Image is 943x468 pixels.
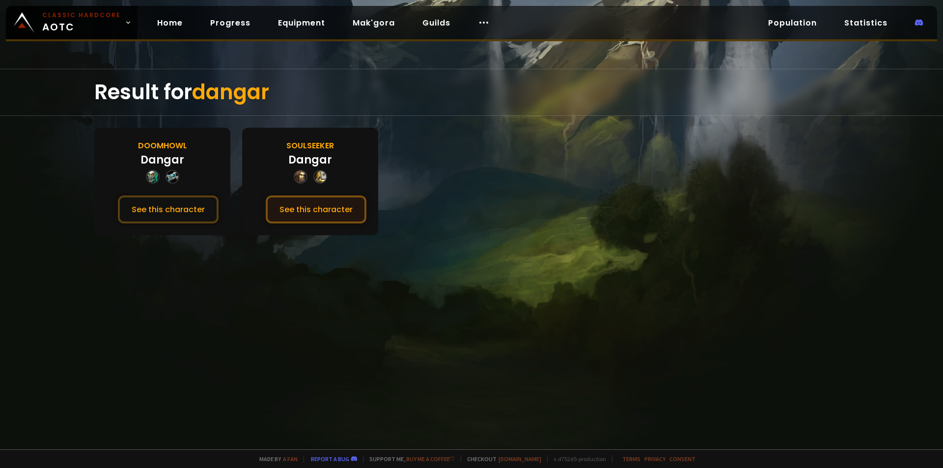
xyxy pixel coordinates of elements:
span: Support me, [363,455,455,463]
a: Population [760,13,825,33]
div: Dangar [288,152,332,168]
a: Progress [202,13,258,33]
button: See this character [118,195,219,223]
a: a fan [283,455,298,463]
a: Mak'gora [345,13,403,33]
div: Doomhowl [138,139,187,152]
div: Result for [94,69,849,115]
a: Home [149,13,191,33]
a: Classic HardcoreAOTC [6,6,138,39]
a: Statistics [836,13,895,33]
span: v. d752d5 - production [547,455,606,463]
span: Checkout [461,455,541,463]
button: See this character [266,195,366,223]
span: dangar [192,78,269,107]
small: Classic Hardcore [42,11,121,20]
div: Dangar [140,152,184,168]
span: AOTC [42,11,121,34]
a: Report a bug [311,455,349,463]
a: Consent [669,455,695,463]
a: [DOMAIN_NAME] [499,455,541,463]
a: Terms [622,455,640,463]
a: Buy me a coffee [406,455,455,463]
a: Equipment [270,13,333,33]
div: Soulseeker [286,139,334,152]
span: Made by [253,455,298,463]
a: Guilds [415,13,458,33]
a: Privacy [644,455,666,463]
